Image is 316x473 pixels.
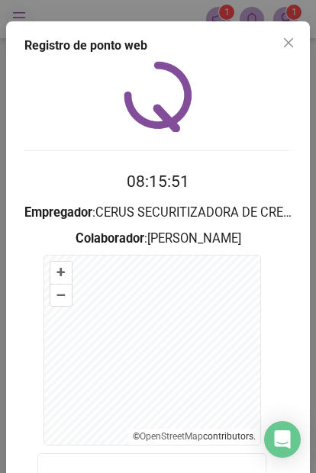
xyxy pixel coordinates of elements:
[140,431,203,442] a: OpenStreetMap
[24,229,292,249] h3: : [PERSON_NAME]
[127,172,189,191] time: 08:15:51
[24,205,92,220] strong: Empregador
[264,421,301,458] div: Open Intercom Messenger
[50,285,73,307] button: –
[24,203,292,223] h3: : CERUS SECURITIZADORA DE CREDITOS S.A
[276,31,301,55] button: Close
[24,37,292,55] div: Registro de ponto web
[50,262,73,284] button: +
[282,37,295,49] span: close
[133,431,256,442] li: © contributors.
[124,61,192,132] img: QRPoint
[76,231,144,246] strong: Colaborador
